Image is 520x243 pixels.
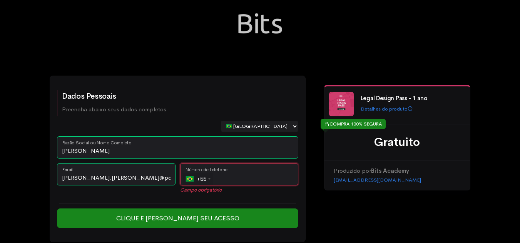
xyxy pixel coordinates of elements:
input: Email [57,163,176,185]
div: Brazil (Brasil): +55 [183,173,213,185]
h4: Legal Design Pass - 1 ano [361,95,463,102]
em: Campo obrigatório [180,187,222,193]
img: LEGAL%20DESIGN_Ementa%20Banco%20Semear%20(600%C2%A0%C3%97%C2%A0600%C2%A0px)%20(1).png [329,92,354,116]
div: +55 [186,173,213,185]
input: Nome Completo [57,136,298,159]
a: Detalhes do produto [361,106,413,112]
div: COMPRA 100% SEGURA [321,119,386,129]
strong: Bits Academy [371,167,409,174]
input: Clique e [PERSON_NAME] seu Acesso [57,208,298,228]
h2: Dados Pessoais [62,92,166,101]
p: Produzido por [334,167,461,175]
a: [EMAIL_ADDRESS][DOMAIN_NAME] [334,177,421,183]
div: Gratuito [334,134,461,151]
p: Preencha abaixo seus dados completos [62,105,166,114]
